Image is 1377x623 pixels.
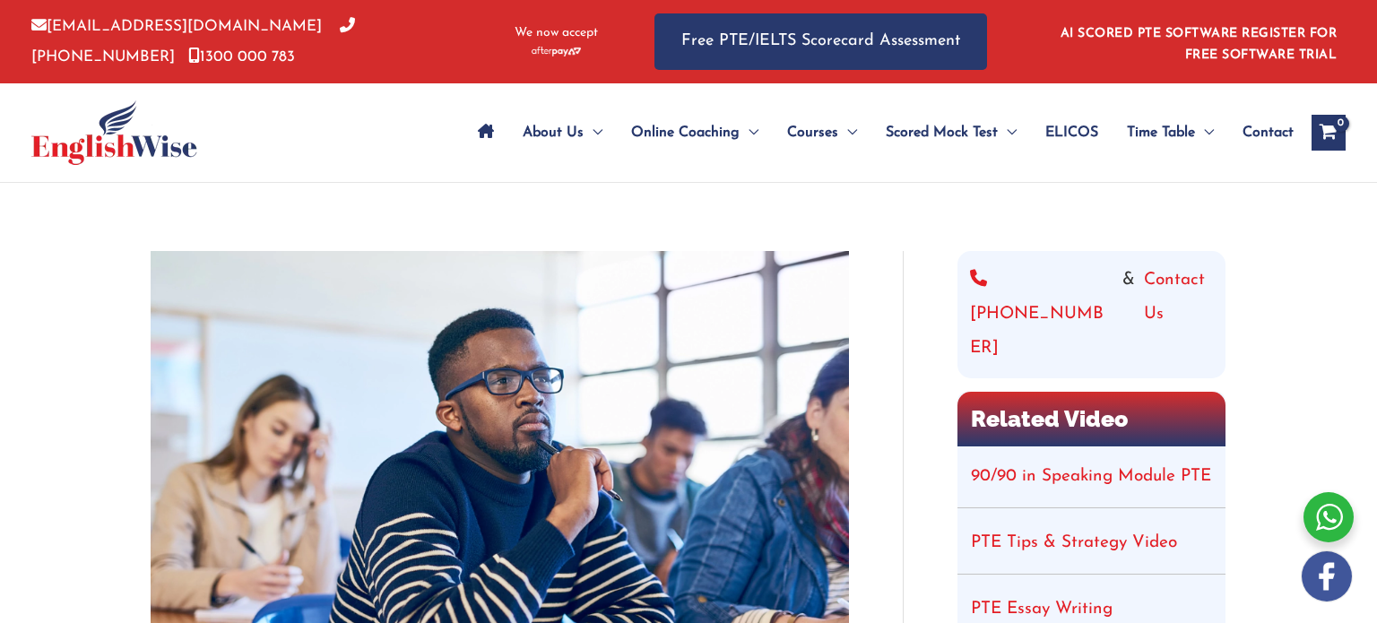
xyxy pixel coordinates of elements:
nav: Site Navigation: Main Menu [463,101,1294,164]
img: cropped-ew-logo [31,100,197,165]
a: Contact Us [1144,264,1213,366]
span: Menu Toggle [584,101,602,164]
a: View Shopping Cart, empty [1312,115,1346,151]
span: We now accept [515,24,598,42]
img: white-facebook.png [1302,551,1352,601]
img: Afterpay-Logo [532,47,581,56]
a: 90/90 in Speaking Module PTE [971,468,1211,485]
span: Menu Toggle [1195,101,1214,164]
a: Scored Mock TestMenu Toggle [871,101,1031,164]
a: Online CoachingMenu Toggle [617,101,773,164]
span: Menu Toggle [998,101,1017,164]
span: Menu Toggle [740,101,758,164]
span: About Us [523,101,584,164]
a: [PHONE_NUMBER] [31,19,355,64]
a: About UsMenu Toggle [508,101,617,164]
a: PTE Tips & Strategy Video [971,534,1177,551]
a: Time TableMenu Toggle [1113,101,1228,164]
h2: Related Video [957,392,1225,446]
span: Scored Mock Test [886,101,998,164]
a: AI SCORED PTE SOFTWARE REGISTER FOR FREE SOFTWARE TRIAL [1061,27,1338,62]
a: ELICOS [1031,101,1113,164]
aside: Header Widget 1 [1050,13,1346,71]
a: Contact [1228,101,1294,164]
a: PTE Essay Writing [971,601,1113,618]
span: Menu Toggle [838,101,857,164]
a: [PHONE_NUMBER] [970,264,1113,366]
span: Online Coaching [631,101,740,164]
span: Courses [787,101,838,164]
div: & [970,264,1213,366]
a: 1300 000 783 [188,49,295,65]
a: CoursesMenu Toggle [773,101,871,164]
a: [EMAIL_ADDRESS][DOMAIN_NAME] [31,19,322,34]
span: ELICOS [1045,101,1098,164]
span: Time Table [1127,101,1195,164]
span: Contact [1243,101,1294,164]
a: Free PTE/IELTS Scorecard Assessment [654,13,987,70]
